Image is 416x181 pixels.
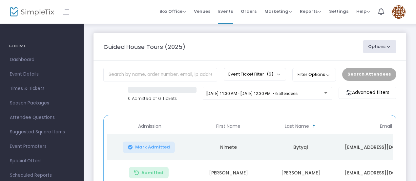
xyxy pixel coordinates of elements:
span: Marketing [264,8,292,14]
span: Venues [194,3,210,20]
span: (5) [267,72,273,77]
m-button: Advanced filters [339,87,396,99]
span: Mark Admitted [135,145,170,150]
span: [DATE] 11:30 AM - [DATE] 12:30 PM • 6 attendees [206,91,298,96]
img: filter [345,89,352,96]
span: Settings [329,3,348,20]
span: Last Name [285,124,309,129]
span: First Name [216,124,240,129]
span: Season Packages [10,99,74,107]
span: Sortable [311,124,317,129]
input: Search by name, order number, email, ip address [103,68,217,81]
button: Options [363,40,396,53]
h4: GENERAL [9,39,75,53]
button: Admitted [129,167,169,178]
span: Admission [138,124,161,129]
span: Attendee Questions [10,113,74,122]
span: Special Offers [10,157,74,165]
span: Suggested Square Items [10,128,74,136]
span: Dashboard [10,56,74,64]
span: Orders [241,3,257,20]
button: Event Ticket Filter(5) [224,68,286,80]
span: Scheduled Reports [10,171,74,180]
span: Email [380,124,392,129]
span: Help [356,8,370,14]
td: Bytyqi [264,134,337,160]
button: Mark Admitted [123,142,175,153]
span: Admitted [141,170,163,175]
td: Nimete [192,134,264,160]
m-panel-title: Guided House Tours (2025) [103,42,185,51]
span: Reports [300,8,321,14]
span: Events [218,3,233,20]
span: Event Details [10,70,74,79]
span: Box Office [159,8,186,14]
p: 0 Admitted of 6 Tickets [128,95,197,102]
span: Times & Tickets [10,84,74,93]
button: Filter Options [292,68,336,81]
span: Event Promoters [10,142,74,151]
